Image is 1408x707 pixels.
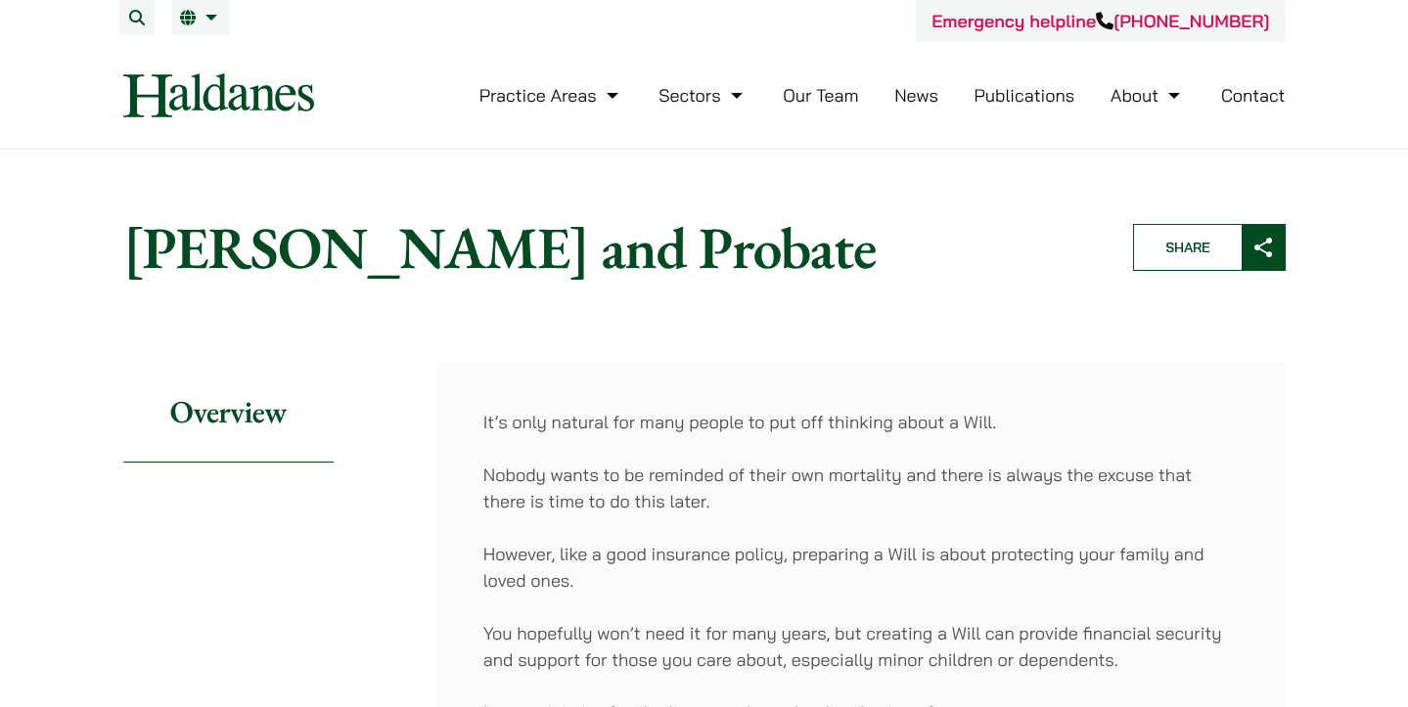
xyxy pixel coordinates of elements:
a: Emergency helpline[PHONE_NUMBER] [931,10,1269,32]
a: EN [180,10,222,25]
p: Nobody wants to be reminded of their own mortality and there is always the excuse that there is t... [483,462,1239,514]
a: About [1111,84,1185,107]
p: You hopefully won’t need it for many years, but creating a Will can provide financial security an... [483,620,1239,673]
p: However, like a good insurance policy, preparing a Will is about protecting your family and loved... [483,541,1239,594]
a: News [894,84,938,107]
img: Logo of Haldanes [123,73,314,117]
a: Practice Areas [479,84,623,107]
button: Share [1133,224,1286,271]
a: Our Team [783,84,858,107]
a: Publications [975,84,1075,107]
p: It’s only natural for many people to put off thinking about a Will. [483,409,1239,435]
h2: Overview [123,362,334,463]
span: Share [1134,225,1242,270]
h1: [PERSON_NAME] and Probate [123,212,1100,283]
a: Sectors [659,84,747,107]
a: Contact [1221,84,1286,107]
